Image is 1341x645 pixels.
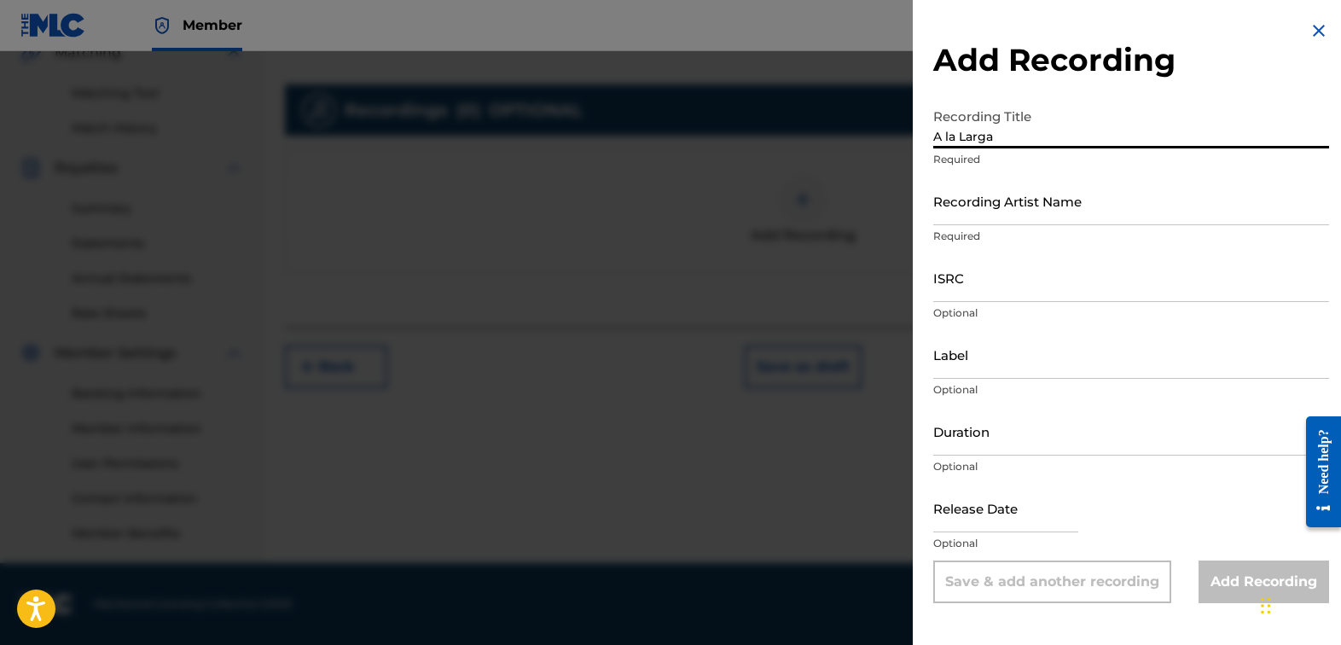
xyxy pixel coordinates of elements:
iframe: Chat Widget [1256,563,1341,645]
p: Required [933,229,1329,244]
p: Optional [933,536,1329,551]
p: Optional [933,459,1329,474]
div: Drag [1261,580,1271,631]
img: Top Rightsholder [152,15,172,36]
iframe: Resource Center [1293,398,1341,544]
p: Optional [933,382,1329,398]
p: Optional [933,305,1329,321]
img: MLC Logo [20,13,86,38]
span: Member [183,15,242,35]
h2: Add Recording [933,41,1329,79]
p: Required [933,152,1329,167]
